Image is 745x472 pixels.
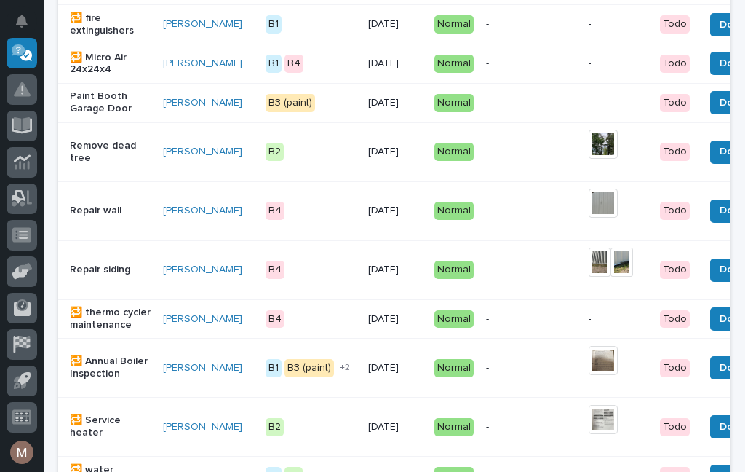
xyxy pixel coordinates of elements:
[18,15,37,38] div: Notifications
[486,18,577,31] p: -
[266,94,315,112] div: B3 (paint)
[434,202,474,220] div: Normal
[163,58,242,70] a: [PERSON_NAME]
[70,205,151,217] p: Repair wall
[266,261,284,279] div: B4
[368,58,423,70] p: [DATE]
[486,313,577,326] p: -
[660,15,690,34] div: Todo
[589,18,648,31] p: -
[266,15,282,34] div: B1
[163,18,242,31] a: [PERSON_NAME]
[7,437,37,468] button: users-avatar
[660,418,690,436] div: Todo
[266,143,284,161] div: B2
[70,90,151,115] p: Paint Booth Garage Door
[660,359,690,377] div: Todo
[70,12,151,37] p: 🔁 fire extinguishers
[266,418,284,436] div: B2
[163,146,242,158] a: [PERSON_NAME]
[70,52,151,76] p: 🔁 Micro Air 24x24x4
[7,6,37,36] button: Notifications
[486,146,577,158] p: -
[163,421,242,433] a: [PERSON_NAME]
[368,362,423,374] p: [DATE]
[486,264,577,276] p: -
[368,18,423,31] p: [DATE]
[266,310,284,329] div: B4
[660,261,690,279] div: Todo
[368,97,423,109] p: [DATE]
[266,359,282,377] div: B1
[368,264,423,276] p: [DATE]
[284,55,303,73] div: B4
[486,362,577,374] p: -
[434,359,474,377] div: Normal
[486,421,577,433] p: -
[589,58,648,70] p: -
[70,264,151,276] p: Repair siding
[589,313,648,326] p: -
[486,205,577,217] p: -
[163,264,242,276] a: [PERSON_NAME]
[368,313,423,326] p: [DATE]
[434,418,474,436] div: Normal
[434,310,474,329] div: Normal
[434,94,474,112] div: Normal
[434,261,474,279] div: Normal
[70,307,151,331] p: 🔁 thermo cycler maintenance
[368,205,423,217] p: [DATE]
[70,414,151,439] p: 🔁 Service heater
[163,97,242,109] a: [PERSON_NAME]
[368,421,423,433] p: [DATE]
[434,55,474,73] div: Normal
[163,313,242,326] a: [PERSON_NAME]
[163,205,242,217] a: [PERSON_NAME]
[660,143,690,161] div: Todo
[368,146,423,158] p: [DATE]
[660,55,690,73] div: Todo
[70,140,151,165] p: Remove dead tree
[163,362,242,374] a: [PERSON_NAME]
[266,55,282,73] div: B1
[70,355,151,380] p: 🔁 Annual Boiler Inspection
[434,15,474,34] div: Normal
[284,359,334,377] div: B3 (paint)
[660,310,690,329] div: Todo
[589,97,648,109] p: -
[660,94,690,112] div: Todo
[486,97,577,109] p: -
[266,202,284,220] div: B4
[486,58,577,70] p: -
[660,202,690,220] div: Todo
[434,143,474,161] div: Normal
[340,363,350,372] span: + 2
